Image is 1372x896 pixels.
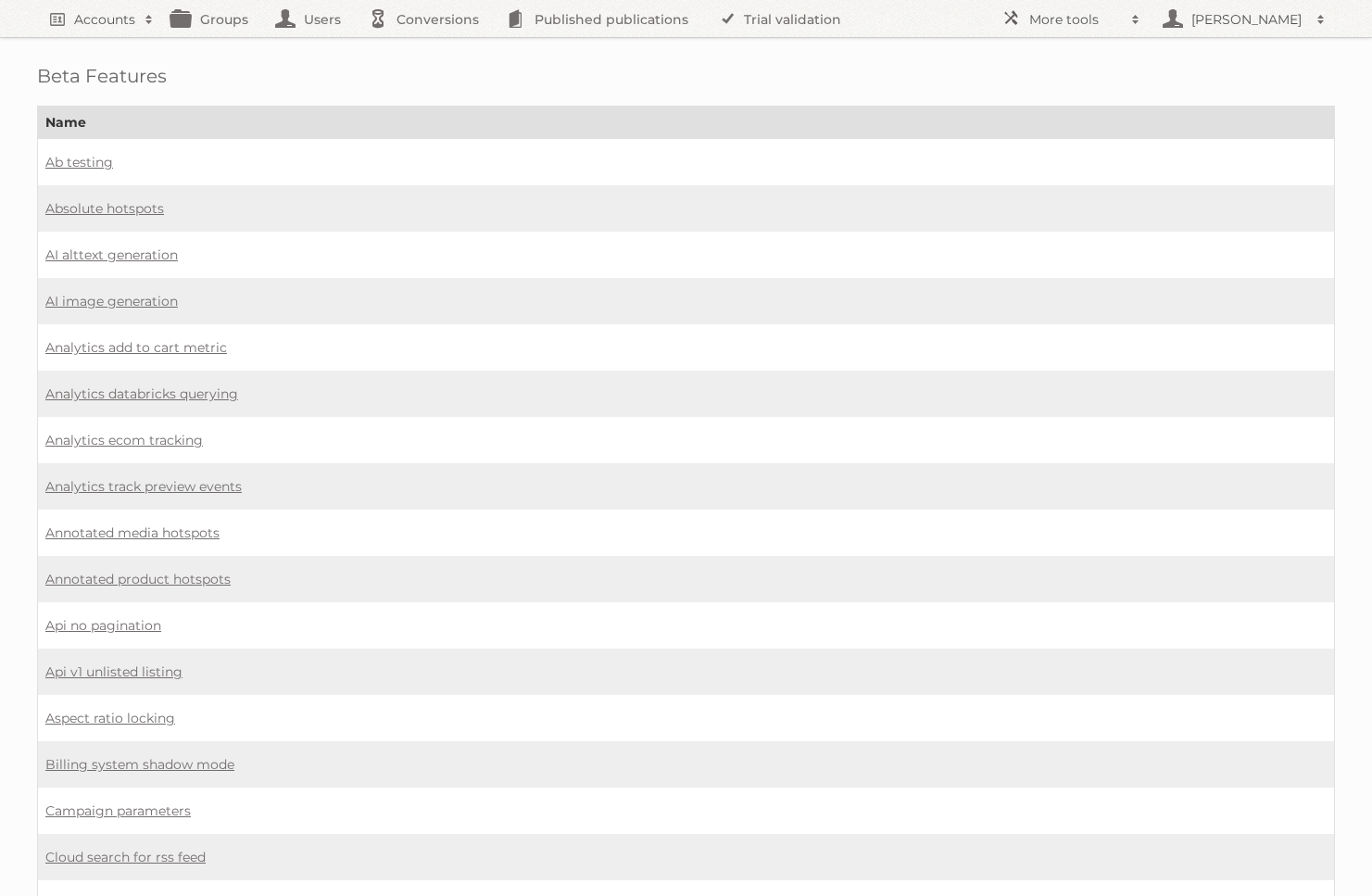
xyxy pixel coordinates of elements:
a: Cloud search for rss feed [45,849,206,865]
a: Analytics add to cart metric [45,339,227,356]
a: Annotated media hotspots [45,524,220,541]
a: Api no pagination [45,617,161,634]
a: Aspect ratio locking [45,710,175,726]
h1: Beta Features [37,65,1335,87]
a: Campaign parameters [45,802,191,819]
a: AI alttext generation [45,246,178,263]
a: AI image generation [45,293,178,309]
a: Absolute hotspots [45,200,164,217]
h2: More tools [1029,10,1122,29]
a: Annotated product hotspots [45,571,231,587]
a: Billing system shadow mode [45,756,234,773]
h2: Accounts [74,10,135,29]
a: Analytics track preview events [45,478,242,495]
a: Analytics ecom tracking [45,432,203,448]
th: Name [38,107,1335,139]
h2: [PERSON_NAME] [1187,10,1307,29]
a: Ab testing [45,154,113,170]
a: Api v1 unlisted listing [45,663,183,680]
a: Analytics databricks querying [45,385,238,402]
